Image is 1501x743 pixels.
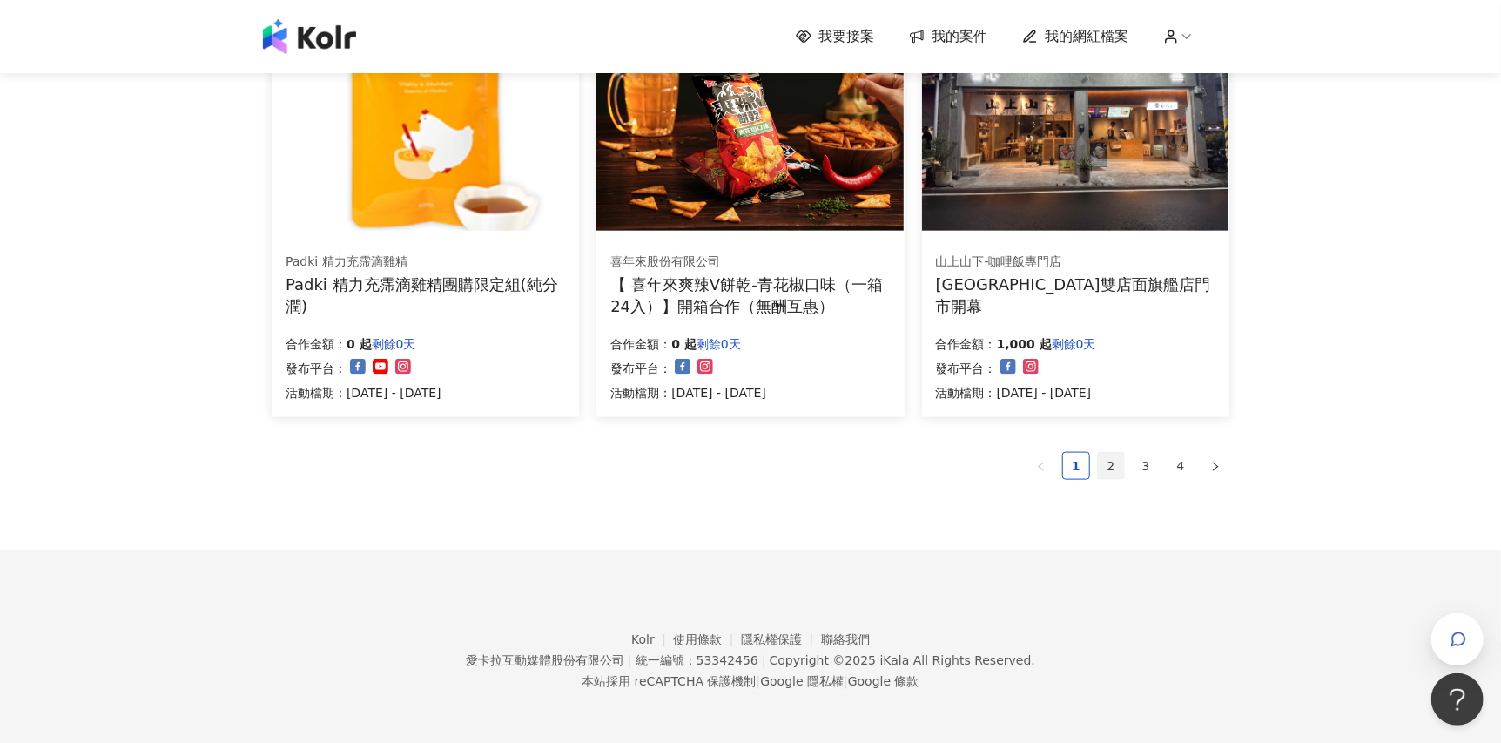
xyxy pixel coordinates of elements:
[286,274,565,317] div: Padki 精力充霈滴雞精團購限定組(純分潤)
[1036,462,1047,472] span: left
[286,382,441,403] p: 活動檔期：[DATE] - [DATE]
[770,653,1035,667] div: Copyright © 2025 All Rights Reserved.
[636,653,758,667] div: 統一編號：53342456
[936,382,1096,403] p: 活動檔期：[DATE] - [DATE]
[610,253,889,271] div: 喜年來股份有限公司
[909,27,987,46] a: 我的案件
[286,358,347,379] p: 發布平台：
[760,674,844,688] a: Google 隱私權
[880,653,910,667] a: iKala
[757,674,761,688] span: |
[1027,452,1055,480] button: left
[1097,452,1125,480] li: 2
[844,674,848,688] span: |
[610,274,890,317] div: 【 喜年來爽辣V餅乾-青花椒口味（一箱24入）】開箱合作（無酬互惠）
[1045,27,1128,46] span: 我的網紅檔案
[936,274,1215,317] div: [GEOGRAPHIC_DATA]雙店面旗艦店門市開幕
[1132,452,1160,480] li: 3
[818,27,874,46] span: 我要接案
[674,632,742,646] a: 使用條款
[1062,452,1090,480] li: 1
[610,334,671,355] p: 合作金額：
[263,19,356,54] img: logo
[821,632,870,646] a: 聯絡我們
[1098,453,1124,479] a: 2
[1210,462,1221,472] span: right
[466,653,624,667] div: 愛卡拉互動媒體股份有限公司
[372,334,416,355] p: 剩餘0天
[610,382,766,403] p: 活動檔期：[DATE] - [DATE]
[628,653,632,667] span: |
[1052,334,1096,355] p: 剩餘0天
[697,334,741,355] p: 剩餘0天
[936,334,997,355] p: 合作金額：
[610,358,671,379] p: 發布平台：
[286,334,347,355] p: 合作金額：
[1431,673,1484,726] iframe: Help Scout Beacon - Open
[1133,453,1159,479] a: 3
[671,334,697,355] p: 0 起
[1022,27,1128,46] a: 我的網紅檔案
[741,632,821,646] a: 隱私權保護
[286,253,564,271] div: Padki 精力充霈滴雞精
[582,671,919,692] span: 本站採用 reCAPTCHA 保護機制
[1027,452,1055,480] li: Previous Page
[1063,453,1089,479] a: 1
[997,334,1052,355] p: 1,000 起
[347,334,372,355] p: 0 起
[1201,452,1229,480] li: Next Page
[631,632,673,646] a: Kolr
[796,27,874,46] a: 我要接案
[936,358,997,379] p: 發布平台：
[936,253,1215,271] div: 山上山下-咖哩飯專門店
[1201,452,1229,480] button: right
[1168,453,1194,479] a: 4
[762,653,766,667] span: |
[848,674,919,688] a: Google 條款
[1167,452,1195,480] li: 4
[932,27,987,46] span: 我的案件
